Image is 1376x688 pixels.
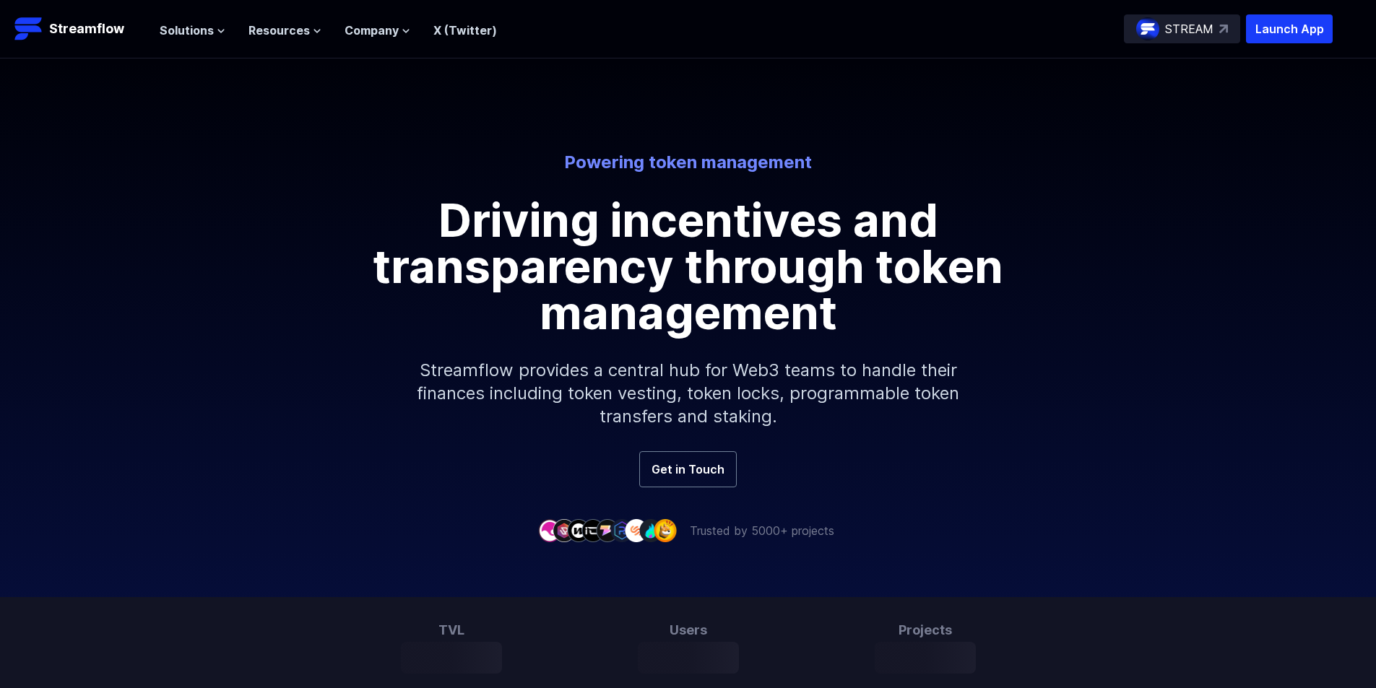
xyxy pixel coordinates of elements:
button: Solutions [160,22,225,39]
button: Resources [248,22,321,39]
p: Powering token management [288,151,1089,174]
p: Streamflow [49,19,124,39]
img: company-2 [553,519,576,541]
img: company-8 [639,519,662,541]
a: Streamflow [14,14,145,43]
img: company-5 [596,519,619,541]
h3: Users [638,620,739,640]
img: Streamflow Logo [14,14,43,43]
img: company-1 [538,519,561,541]
h3: TVL [401,620,502,640]
span: Company [345,22,399,39]
h3: Projects [875,620,976,640]
p: Streamflow provides a central hub for Web3 teams to handle their finances including token vesting... [378,336,999,451]
img: company-4 [581,519,605,541]
button: Company [345,22,410,39]
a: Get in Touch [639,451,737,487]
p: Trusted by 5000+ projects [690,522,834,539]
a: X (Twitter) [433,23,497,38]
img: streamflow-logo-circle.png [1136,17,1159,40]
a: STREAM [1124,14,1240,43]
img: company-9 [654,519,677,541]
img: company-6 [610,519,633,541]
img: company-3 [567,519,590,541]
img: top-right-arrow.svg [1219,25,1228,33]
img: company-7 [625,519,648,541]
h1: Driving incentives and transparency through token management [363,197,1013,336]
span: Resources [248,22,310,39]
button: Launch App [1246,14,1333,43]
span: Solutions [160,22,214,39]
p: STREAM [1165,20,1213,38]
